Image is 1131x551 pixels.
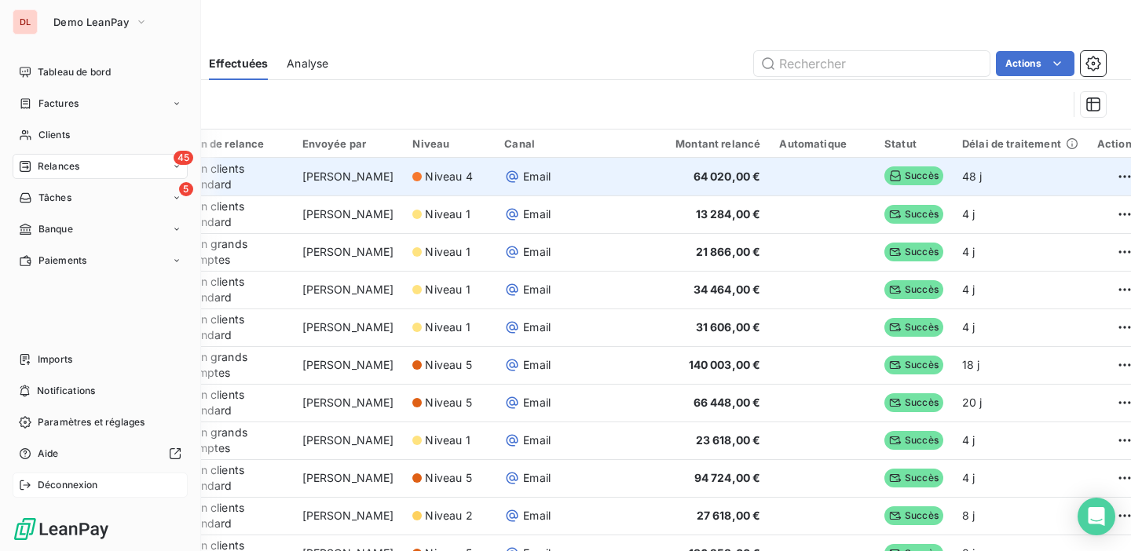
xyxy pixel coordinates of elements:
[175,497,292,535] td: Plan clients standard
[523,206,551,222] span: Email
[884,166,943,185] span: Succès
[953,271,1088,308] td: 4 j
[953,233,1088,271] td: 4 j
[953,195,1088,233] td: 4 j
[175,271,292,308] td: Plan clients standard
[425,319,470,335] span: Niveau 1
[884,137,943,150] div: Statut
[1078,498,1115,535] div: Open Intercom Messenger
[953,459,1088,497] td: 4 j
[523,395,551,411] span: Email
[694,396,761,409] span: 66 448,00 €
[884,431,943,450] span: Succès
[523,432,551,448] span: Email
[425,244,470,260] span: Niveau 1
[696,320,761,334] span: 31 606,00 €
[425,508,472,524] span: Niveau 2
[884,205,943,224] span: Succès
[38,415,145,429] span: Paramètres et réglages
[523,244,551,260] span: Email
[697,509,761,522] span: 27 618,00 €
[694,471,761,484] span: 94 724,00 €
[953,384,1088,421] td: 20 j
[179,182,193,196] span: 5
[504,137,638,150] div: Canal
[38,447,59,461] span: Aide
[996,51,1074,76] button: Actions
[293,271,404,308] td: [PERSON_NAME]
[37,384,95,398] span: Notifications
[884,318,943,337] span: Succès
[523,282,551,297] span: Email
[953,421,1088,459] td: 4 j
[694,283,761,296] span: 34 464,00 €
[696,207,761,221] span: 13 284,00 €
[38,128,70,142] span: Clients
[13,441,188,466] a: Aide
[175,421,292,459] td: Plan grands comptes
[53,16,129,28] span: Demo LeanPay
[38,97,79,111] span: Factures
[38,478,98,492] span: Déconnexion
[38,222,73,236] span: Banque
[694,170,761,183] span: 64 020,00 €
[13,516,110,542] img: Logo LeanPay
[884,469,943,487] span: Succès
[293,421,404,459] td: [PERSON_NAME]
[779,137,866,150] div: Automatique
[175,459,292,497] td: Plan clients standard
[302,137,394,150] div: Envoyée par
[209,56,269,71] span: Effectuées
[523,508,551,524] span: Email
[884,243,943,261] span: Succès
[953,308,1088,346] td: 4 j
[175,195,292,233] td: Plan clients standard
[185,137,283,150] div: Plan de relance
[287,56,328,71] span: Analyse
[293,384,404,421] td: [PERSON_NAME]
[523,319,551,335] span: Email
[425,282,470,297] span: Niveau 1
[175,158,292,195] td: Plan clients standard
[293,308,404,346] td: [PERSON_NAME]
[425,206,470,222] span: Niveau 1
[953,497,1088,535] td: 8 j
[293,346,404,384] td: [PERSON_NAME]
[696,245,761,258] span: 21 866,00 €
[175,346,292,384] td: Plan grands comptes
[38,352,72,367] span: Imports
[174,151,193,165] span: 45
[425,395,471,411] span: Niveau 5
[657,137,760,150] div: Montant relancé
[425,357,471,373] span: Niveau 5
[293,158,404,195] td: [PERSON_NAME]
[425,470,471,486] span: Niveau 5
[293,195,404,233] td: [PERSON_NAME]
[175,233,292,271] td: Plan grands comptes
[523,357,551,373] span: Email
[884,280,943,299] span: Succès
[175,384,292,421] td: Plan clients standard
[175,308,292,346] td: Plan clients standard
[696,433,761,447] span: 23 618,00 €
[523,470,551,486] span: Email
[412,137,485,150] div: Niveau
[754,51,990,76] input: Rechercher
[38,65,111,79] span: Tableau de bord
[293,497,404,535] td: [PERSON_NAME]
[293,233,404,271] td: [PERSON_NAME]
[884,356,943,374] span: Succès
[523,169,551,184] span: Email
[38,159,79,173] span: Relances
[38,191,71,205] span: Tâches
[13,9,38,35] div: DL
[38,254,86,268] span: Paiements
[953,346,1088,384] td: 18 j
[425,169,472,184] span: Niveau 4
[689,358,761,371] span: 140 003,00 €
[425,432,470,448] span: Niveau 1
[884,393,943,412] span: Succès
[293,459,404,497] td: [PERSON_NAME]
[953,158,1088,195] td: 48 j
[884,506,943,525] span: Succès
